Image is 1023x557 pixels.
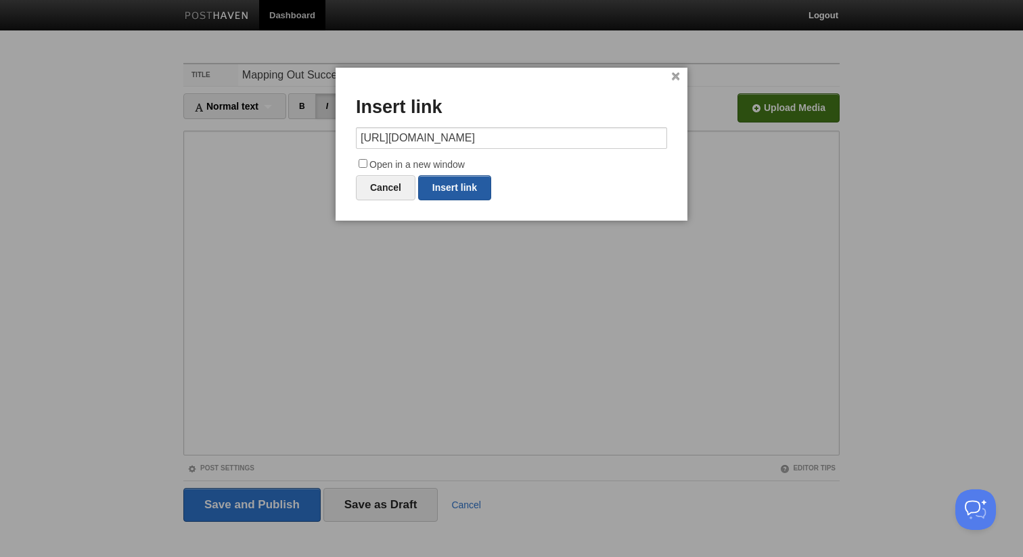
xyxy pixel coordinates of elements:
iframe: Help Scout Beacon - Open [955,489,996,530]
input: Open in a new window [359,159,367,168]
a: Insert link [418,175,491,200]
a: Cancel [356,175,415,200]
h3: Insert link [356,97,667,118]
a: × [671,73,680,81]
label: Open in a new window [356,157,667,173]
